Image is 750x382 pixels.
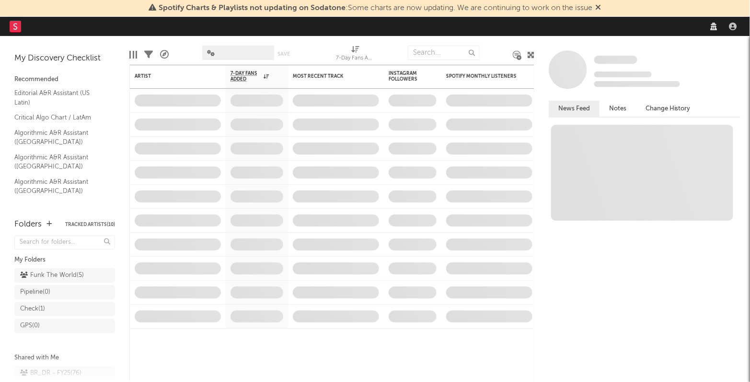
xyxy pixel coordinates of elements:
div: Edit Columns [129,41,137,69]
div: BR_DR - FY25 ( 76 ) [20,368,81,379]
div: Filters [144,41,153,69]
span: 7-Day Fans Added [231,71,261,82]
input: Search... [408,46,480,60]
div: A&R Pipeline [160,41,169,69]
button: Notes [600,101,636,117]
div: Shared with Me [14,352,115,364]
span: : Some charts are now updating. We are continuing to work on the issue [159,4,593,12]
div: Spotify Monthly Listeners [446,73,518,79]
button: News Feed [549,101,600,117]
a: Funk The World(5) [14,268,115,283]
button: Tracked Artists(10) [65,222,115,227]
span: Dismiss [596,4,601,12]
div: Instagram Followers [389,71,422,82]
a: Some Artist [594,55,637,65]
div: Most Recent Track [293,73,365,79]
span: Spotify Charts & Playlists not updating on Sodatone [159,4,346,12]
a: GPS(0) [14,319,115,333]
a: Check(1) [14,302,115,316]
span: Tracking Since: [DATE] [594,72,652,77]
a: Algorithmic A&R Assistant ([GEOGRAPHIC_DATA]) [14,152,105,172]
div: GPS ( 0 ) [20,320,40,332]
a: Algorithmic A&R Assistant ([GEOGRAPHIC_DATA]) [14,177,105,196]
span: 0 fans last week [594,81,680,87]
a: Pipeline(0) [14,285,115,299]
div: Recommended [14,74,115,85]
div: My Folders [14,254,115,266]
div: 7-Day Fans Added (7-Day Fans Added) [336,41,375,69]
div: Folders [14,219,42,230]
div: My Discovery Checklist [14,53,115,64]
input: Search for folders... [14,236,115,250]
span: Some Artist [594,56,637,64]
div: Check ( 1 ) [20,303,45,315]
div: Artist [135,73,207,79]
div: 7-Day Fans Added (7-Day Fans Added) [336,53,375,64]
a: Editorial A&R Assistant (US Latin) [14,88,105,107]
div: Funk The World ( 5 ) [20,270,84,281]
a: Critical Algo Chart / LatAm [14,112,105,123]
button: Save [277,51,290,57]
div: Pipeline ( 0 ) [20,286,50,298]
button: Change History [636,101,700,117]
a: Algorithmic A&R Assistant ([GEOGRAPHIC_DATA]) [14,201,105,221]
a: Algorithmic A&R Assistant ([GEOGRAPHIC_DATA]) [14,128,105,147]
